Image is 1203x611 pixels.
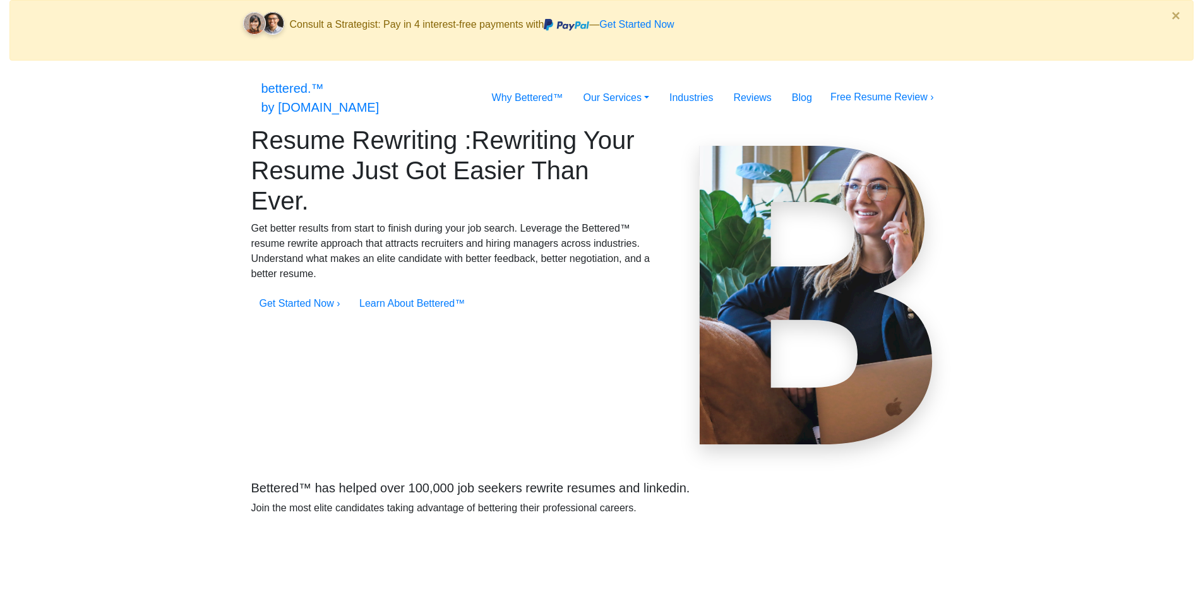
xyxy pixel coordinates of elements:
p: Join the most elite candidates taking advantage of bettering their professional careers. [251,501,952,516]
a: bettered.™by [DOMAIN_NAME] [261,76,380,120]
span: × [1171,7,1180,24]
a: Free Resume Review › [830,92,934,102]
button: Learn About Bettered™ [351,292,473,316]
h5: resume rewriting [251,480,952,495]
a: Our Services [573,85,659,110]
img: client-faces.svg [237,8,290,42]
a: Get Started Now [599,19,674,30]
a: Blog [782,85,822,110]
button: Free Resume Review › [822,85,942,109]
button: Get Started Now › [251,292,349,316]
a: Get Started Now › [260,298,340,309]
img: resume rewrite service [671,125,961,480]
img: paypal.svg [544,19,589,31]
button: Close [1159,1,1193,31]
a: Reviews [723,85,781,110]
span: Consult a Strategist: Pay in 4 interest-free payments with — [290,19,674,30]
p: Get better results from start to finish during your job search. Leverage the Bettered™ resume rew... [251,221,652,282]
h1: resume rewriting [251,125,652,216]
a: Why Bettered™ [482,85,573,110]
a: Learn About Bettered™ [359,298,465,309]
span: by [DOMAIN_NAME] [261,100,380,114]
span: Resume Rewriting : [251,126,472,154]
a: Industries [659,85,723,110]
